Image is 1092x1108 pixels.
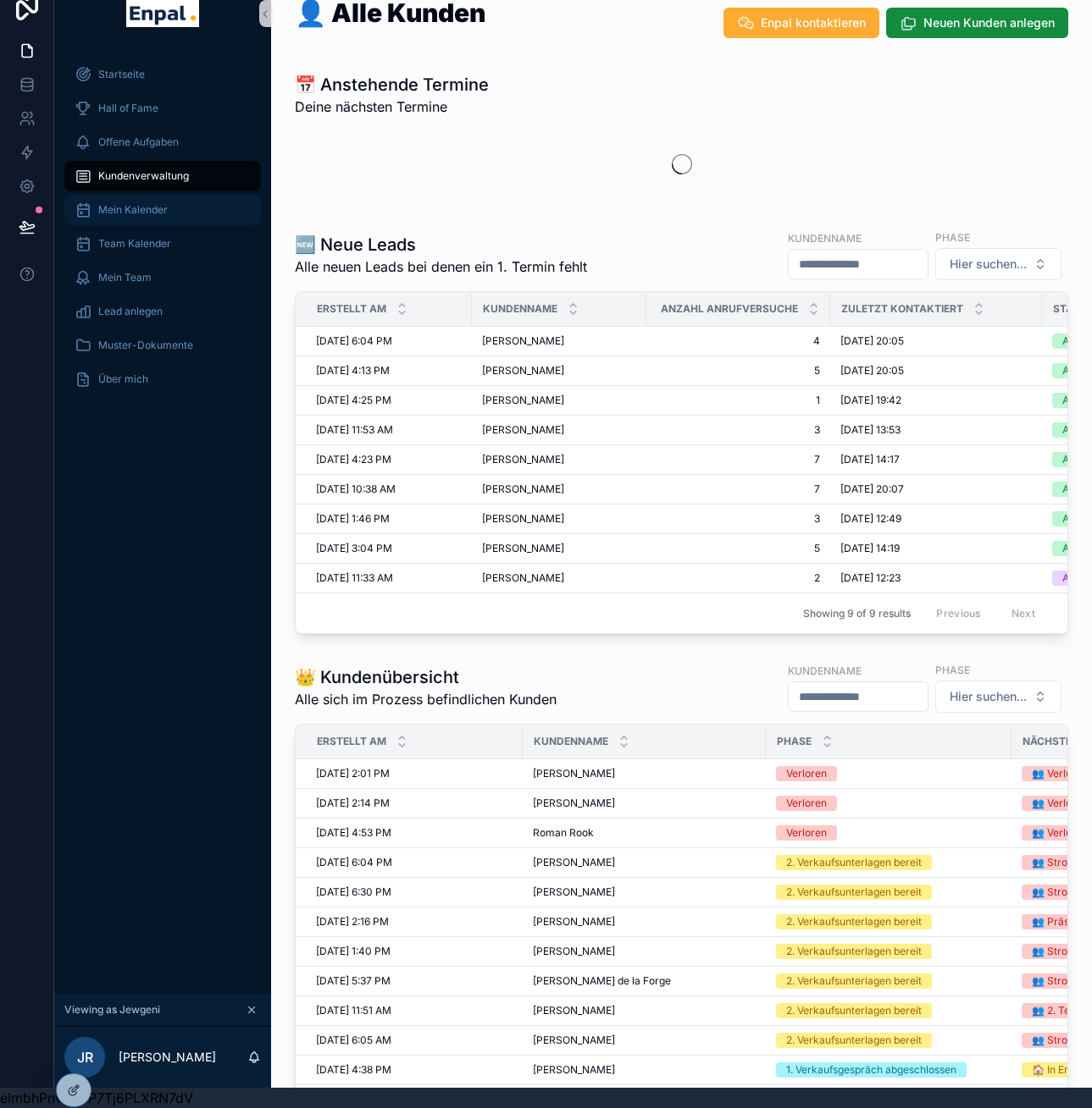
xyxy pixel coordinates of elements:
a: Startseite [64,59,261,90]
span: [DATE] 11:33 AM [316,571,393,585]
div: Aktiv [1062,452,1087,467]
span: Anzahl Anrufversuche [661,302,798,316]
a: [DATE] 20:05 [840,364,1032,378]
span: Über mich [98,372,148,386]
span: Hall of Fame [98,102,158,115]
span: Hier suchen... [950,688,1027,705]
a: [PERSON_NAME] [533,1004,756,1017]
span: Phase [777,735,812,748]
span: [DATE] 4:38 PM [316,1063,391,1077]
span: [DATE] 4:53 PM [316,826,391,840]
a: [PERSON_NAME] [533,915,756,929]
a: [DATE] 5:37 PM [316,974,513,988]
span: Erstellt Am [317,302,386,316]
span: [DATE] 12:23 [840,571,901,585]
a: [DATE] 19:42 [840,394,1032,407]
span: Mein Kalender [98,203,168,217]
div: Aktiv [1062,363,1087,378]
span: [PERSON_NAME] [533,1063,615,1077]
a: 2. Verkaufsunterlagen bereit [776,973,1001,989]
span: [DATE] 20:07 [840,482,904,496]
span: [PERSON_NAME] [482,512,564,526]
a: [PERSON_NAME] [533,797,756,810]
span: [DATE] 1:46 PM [316,512,390,526]
div: Aktiv [1062,393,1087,408]
span: [PERSON_NAME] [482,334,564,348]
span: Offene Aufgaben [98,135,179,149]
div: 2. Verkaufsunterlagen bereit [786,944,922,959]
div: 2. Verkaufsunterlagen bereit [786,885,922,900]
span: [DATE] 6:05 AM [316,1034,391,1047]
span: [PERSON_NAME] [533,1004,615,1017]
a: [DATE] 6:30 PM [316,885,513,899]
a: [DATE] 3:04 PM [316,542,462,555]
span: [DATE] 19:42 [840,394,901,407]
span: [PERSON_NAME] de la Forge [533,974,671,988]
span: [DATE] 13:53 [840,423,901,437]
a: 5 [657,542,820,555]
span: [DATE] 6:04 PM [316,334,392,348]
span: [DATE] 3:04 PM [316,542,392,555]
span: Hier suchen... [950,256,1027,273]
span: [DATE] 6:04 PM [316,856,392,869]
a: [DATE] 14:19 [840,542,1032,555]
a: 2. Verkaufsunterlagen bereit [776,855,1001,870]
div: Aktiv [1062,482,1087,497]
a: 2. Verkaufsunterlagen bereit [776,885,1001,900]
a: 7 [657,453,820,466]
span: [DATE] 20:05 [840,364,904,378]
span: Muster-Dokumente [98,339,193,352]
button: Select Button [935,681,1062,713]
span: [PERSON_NAME] [533,945,615,958]
h1: 📅 Anstehende Termine [295,73,489,96]
a: [PERSON_NAME] [482,571,636,585]
a: [PERSON_NAME] [482,482,636,496]
a: [PERSON_NAME] [482,512,636,526]
span: [DATE] 2:14 PM [316,797,390,810]
a: [DATE] 4:25 PM [316,394,462,407]
span: JR [77,1047,93,1067]
span: [DATE] 20:05 [840,334,904,348]
span: [PERSON_NAME] [533,856,615,869]
a: [PERSON_NAME] [533,767,756,780]
a: Verloren [776,796,1001,811]
div: 2. Verkaufsunterlagen bereit [786,855,922,870]
a: [DATE] 20:05 [840,334,1032,348]
a: Mein Kalender [64,195,261,225]
a: 5 [657,364,820,378]
a: 2. Verkaufsunterlagen bereit [776,1033,1001,1048]
label: Kundenname [788,230,862,245]
span: [DATE] 12:49 [840,512,901,526]
a: 3 [657,512,820,526]
a: [PERSON_NAME] [482,542,636,555]
span: [PERSON_NAME] [482,453,564,466]
span: Team Kalender [98,237,171,251]
a: 2. Verkaufsunterlagen bereit [776,1003,1001,1018]
a: [PERSON_NAME] [482,364,636,378]
span: 3 [657,423,820,437]
span: [DATE] 1:40 PM [316,945,391,958]
a: [DATE] 4:23 PM [316,453,462,466]
a: 2 [657,571,820,585]
button: Neuen Kunden anlegen [886,8,1068,38]
a: 2. Verkaufsunterlagen bereit [776,944,1001,959]
span: Alle sich im Prozess befindlichen Kunden [295,689,557,709]
a: [DATE] 4:13 PM [316,364,462,378]
span: [PERSON_NAME] [533,885,615,899]
a: [DATE] 4:38 PM [316,1063,513,1077]
span: [DATE] 5:37 PM [316,974,391,988]
span: Kundenname [483,302,557,316]
a: [PERSON_NAME] [482,394,636,407]
div: 2. Verkaufsunterlagen bereit [786,973,922,989]
a: [PERSON_NAME] de la Forge [533,974,756,988]
span: [DATE] 10:38 AM [316,482,396,496]
span: Viewing as Jewgeni [64,1003,160,1017]
a: Mein Team [64,262,261,293]
a: [PERSON_NAME] [533,1063,756,1077]
a: 1 [657,394,820,407]
a: [PERSON_NAME] [482,423,636,437]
